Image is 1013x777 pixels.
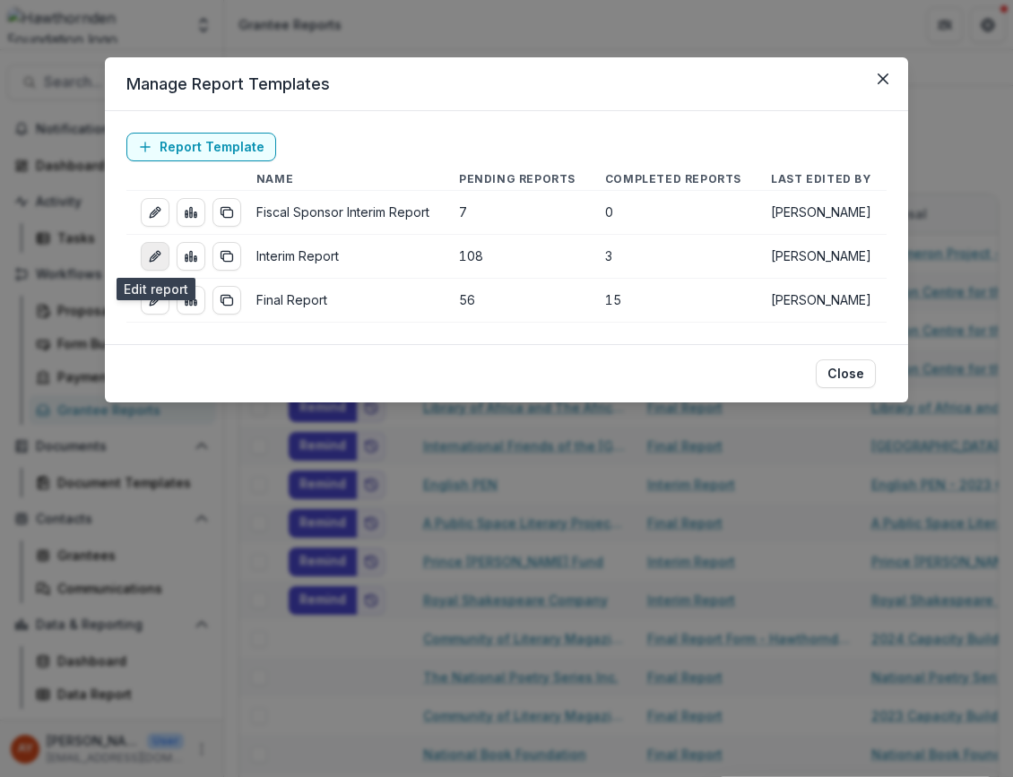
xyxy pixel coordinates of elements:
a: view-aggregated-responses [177,242,205,271]
td: 3 [591,235,757,279]
th: Completed Reports [591,168,757,191]
th: Pending Reports [445,168,591,191]
td: 0 [591,191,757,235]
button: duplicate-report-responses [212,198,241,227]
td: [PERSON_NAME] [757,191,887,235]
td: Interim Report [242,235,445,279]
button: duplicate-report-responses [212,286,241,315]
td: 7 [445,191,591,235]
td: [PERSON_NAME] [757,235,887,279]
td: Fiscal Sponsor Interim Report [242,191,445,235]
td: [PERSON_NAME] [757,279,887,323]
a: view-aggregated-responses [177,286,205,315]
a: edit-report [141,286,169,315]
a: edit-report [141,242,169,271]
button: Close [816,359,876,388]
a: Report Template [126,133,276,161]
header: Manage Report Templates [105,57,908,111]
td: 15 [591,279,757,323]
td: 108 [445,235,591,279]
th: Name [242,168,445,191]
button: Close [869,65,897,93]
td: 56 [445,279,591,323]
a: edit-report [141,198,169,227]
td: Final Report [242,279,445,323]
a: view-aggregated-responses [177,198,205,227]
th: Last Edited By [757,168,887,191]
button: duplicate-report-responses [212,242,241,271]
